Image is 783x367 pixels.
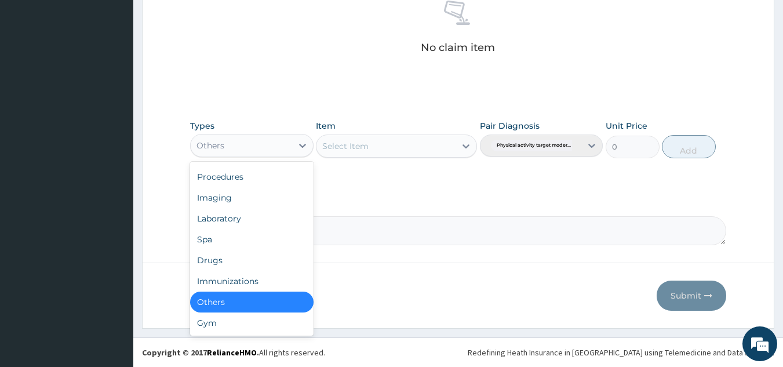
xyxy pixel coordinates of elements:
div: Spa [190,229,314,250]
span: We're online! [67,110,160,227]
button: Add [662,135,716,158]
img: d_794563401_company_1708531726252_794563401 [21,58,47,87]
div: Imaging [190,187,314,208]
footer: All rights reserved. [133,337,783,367]
label: Types [190,121,214,131]
strong: Copyright © 2017 . [142,347,259,358]
textarea: Type your message and hit 'Enter' [6,244,221,285]
a: RelianceHMO [207,347,257,358]
div: Select Item [322,140,369,152]
div: Gym [190,313,314,333]
div: Procedures [190,166,314,187]
label: Pair Diagnosis [480,120,540,132]
button: Submit [657,281,726,311]
label: Comment [190,200,727,210]
div: Laboratory [190,208,314,229]
div: Minimize live chat window [190,6,218,34]
div: Others [190,292,314,313]
p: No claim item [421,42,495,53]
div: Redefining Heath Insurance in [GEOGRAPHIC_DATA] using Telemedicine and Data Science! [468,347,774,358]
div: Others [196,140,224,151]
label: Item [316,120,336,132]
div: Immunizations [190,271,314,292]
div: Drugs [190,250,314,271]
label: Unit Price [606,120,647,132]
div: Chat with us now [60,65,195,80]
